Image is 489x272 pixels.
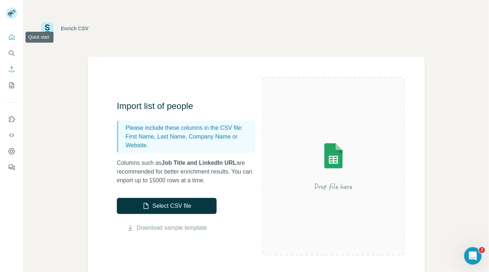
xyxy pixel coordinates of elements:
[479,247,485,253] span: 2
[464,247,482,265] iframe: Intercom live chat
[162,160,237,166] span: Job Title and LinkedIn URL
[126,124,252,132] p: Please include these columns in the CSV file:
[117,100,263,112] h3: Import list of people
[6,63,17,76] button: Enrich CSV
[41,22,54,35] img: Surfe Logo
[117,159,263,185] p: Columns such as are recommended for better enrichment results. You can import up to 15000 rows at...
[6,145,17,158] button: Dashboard
[117,198,217,214] button: Select CSV file
[117,224,217,232] button: Download sample template
[6,113,17,126] button: Use Surfe on LinkedIn
[6,31,17,44] button: Quick start
[137,224,207,232] a: Download sample template
[126,132,252,150] p: First Name, Last Name, Company Name or Website.
[61,25,88,32] div: Enrich CSV
[6,79,17,92] button: My lists
[6,161,17,174] button: Feedback
[268,123,399,210] img: Surfe Illustration - Drop file here or select below
[6,129,17,142] button: Use Surfe API
[6,47,17,60] button: Search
